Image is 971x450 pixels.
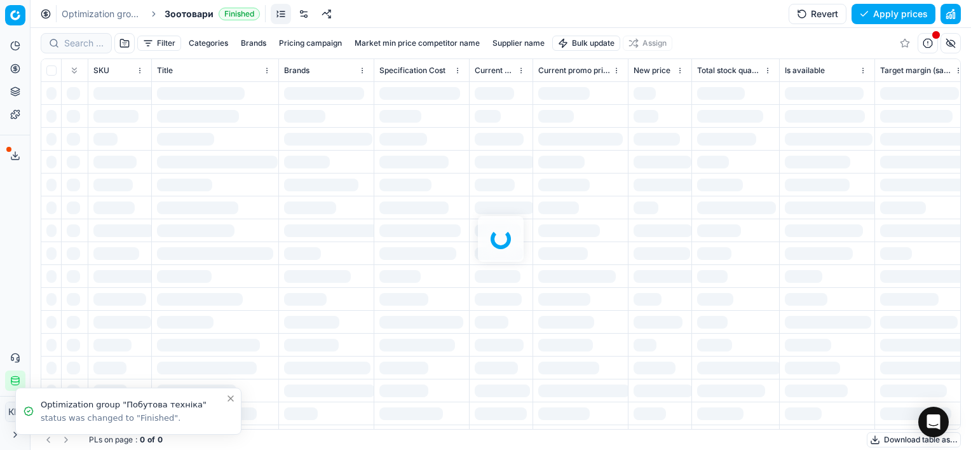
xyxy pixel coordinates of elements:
a: Optimization groups [62,8,143,20]
div: status was changed to "Finished". [41,412,226,424]
span: ЗоотовариFinished [165,8,260,20]
button: КM [5,402,25,422]
nav: breadcrumb [62,8,260,20]
div: Optimization group "Побутова техніка" [41,399,226,411]
span: Finished [219,8,260,20]
span: КM [6,402,25,421]
button: Revert [789,4,846,24]
button: Close toast [223,391,238,406]
button: Apply prices [852,4,935,24]
span: Зоотовари [165,8,214,20]
div: Open Intercom Messenger [918,407,949,437]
